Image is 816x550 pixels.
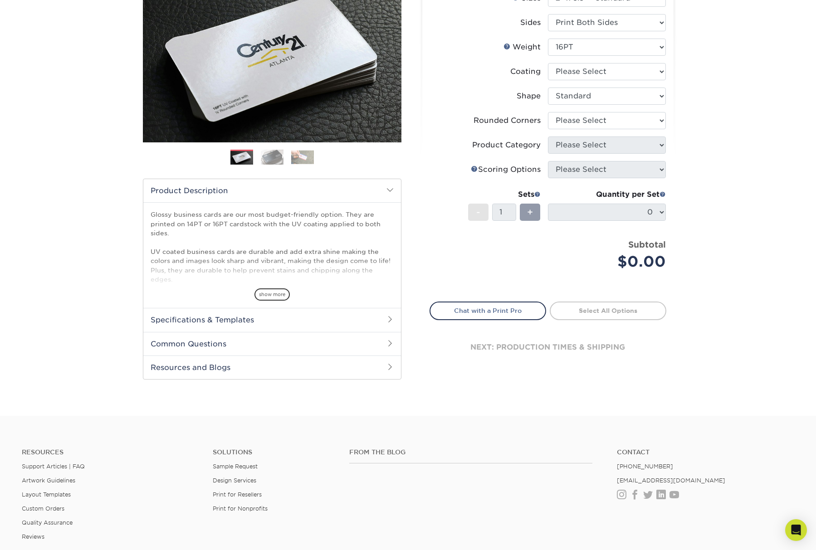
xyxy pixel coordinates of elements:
[213,491,262,498] a: Print for Resellers
[527,205,533,219] span: +
[143,179,401,202] h2: Product Description
[617,463,673,470] a: [PHONE_NUMBER]
[22,505,64,512] a: Custom Orders
[213,463,258,470] a: Sample Request
[548,189,666,200] div: Quantity per Set
[474,115,541,126] div: Rounded Corners
[430,320,666,375] div: next: production times & shipping
[349,448,592,456] h4: From the Blog
[510,66,541,77] div: Coating
[22,519,73,526] a: Quality Assurance
[22,448,199,456] h4: Resources
[261,149,283,165] img: Business Cards 02
[22,463,85,470] a: Support Articles | FAQ
[550,302,666,320] a: Select All Options
[254,288,290,301] span: show more
[2,522,77,547] iframe: Google Customer Reviews
[143,355,401,379] h2: Resources and Blogs
[143,332,401,355] h2: Common Questions
[143,308,401,331] h2: Specifications & Templates
[22,477,75,484] a: Artwork Guidelines
[22,491,71,498] a: Layout Templates
[472,140,541,151] div: Product Category
[785,519,807,541] div: Open Intercom Messenger
[503,42,541,53] div: Weight
[468,189,541,200] div: Sets
[617,448,794,456] a: Contact
[471,164,541,175] div: Scoring Options
[628,239,666,249] strong: Subtotal
[291,150,314,164] img: Business Cards 03
[617,477,725,484] a: [EMAIL_ADDRESS][DOMAIN_NAME]
[151,210,394,330] p: Glossy business cards are our most budget-friendly option. They are printed on 14PT or 16PT cards...
[517,91,541,102] div: Shape
[213,448,336,456] h4: Solutions
[555,251,666,273] div: $0.00
[430,302,546,320] a: Chat with a Print Pro
[213,477,256,484] a: Design Services
[476,205,480,219] span: -
[230,146,253,169] img: Business Cards 01
[520,17,541,28] div: Sides
[213,505,268,512] a: Print for Nonprofits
